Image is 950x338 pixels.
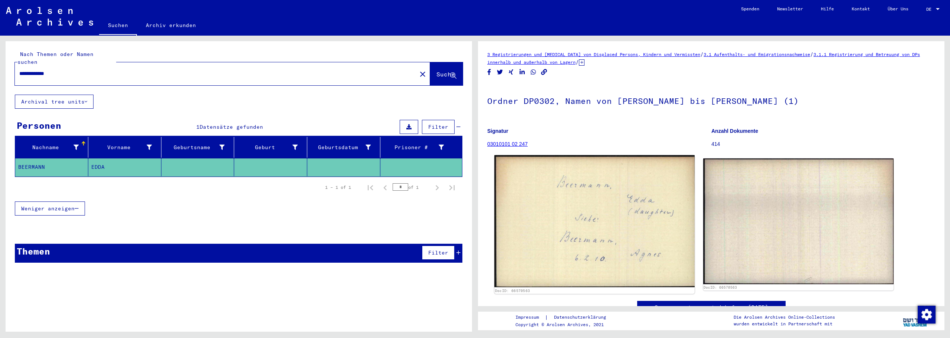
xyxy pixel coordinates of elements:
b: Signatur [487,128,508,134]
p: Die Arolsen Archives Online-Collections [734,314,835,321]
mat-label: Nach Themen oder Namen suchen [17,51,94,65]
h1: Ordner DP0302, Namen von [PERSON_NAME] bis [PERSON_NAME] (1) [487,84,935,117]
a: 3.1 Aufenthalts- und Emigrationsnachweise [704,52,810,57]
a: Archiv erkunden [137,16,205,34]
div: Prisoner # [383,141,453,153]
a: Impressum [515,314,545,321]
p: wurden entwickelt in Partnerschaft mit [734,321,835,327]
button: Share on WhatsApp [530,68,537,77]
div: Prisoner # [383,144,444,151]
button: Next page [430,180,445,195]
button: Suche [430,62,463,85]
a: See comments created before [DATE] [655,303,768,311]
div: Geburtsdatum [310,144,371,151]
div: Geburt‏ [237,144,298,151]
button: Share on Facebook [485,68,493,77]
mat-header-cell: Prisoner # [380,137,462,158]
p: Copyright © Arolsen Archives, 2021 [515,321,615,328]
div: Personen [17,119,61,132]
div: Geburt‏ [237,141,307,153]
button: Share on LinkedIn [518,68,526,77]
span: / [810,51,813,58]
button: Last page [445,180,459,195]
a: 03010101 02 247 [487,141,528,147]
mat-icon: close [418,70,427,79]
span: DE [926,7,934,12]
span: Suche [436,70,455,78]
a: 3 Registrierungen und [MEDICAL_DATA] von Displaced Persons, Kindern und Vermissten [487,52,700,57]
span: Filter [428,249,448,256]
a: Suchen [99,16,137,36]
a: DocID: 66570563 [495,288,530,293]
a: DocID: 66570563 [704,285,737,289]
span: 1 [196,124,200,130]
mat-header-cell: Vorname [88,137,161,158]
mat-header-cell: Geburt‏ [234,137,307,158]
button: Share on Xing [507,68,515,77]
img: yv_logo.png [901,311,929,330]
button: Weniger anzeigen [15,201,85,216]
div: Zustimmung ändern [917,305,935,323]
mat-header-cell: Geburtsdatum [307,137,380,158]
img: Arolsen_neg.svg [6,7,93,26]
div: of 1 [393,184,430,191]
button: Filter [422,246,455,260]
div: Nachname [18,144,79,151]
p: 414 [711,140,935,148]
div: Geburtsname [164,144,225,151]
mat-cell: EDDA [88,158,161,176]
div: | [515,314,615,321]
button: Clear [415,66,430,81]
button: First page [363,180,378,195]
span: / [576,59,579,65]
div: Geburtsdatum [310,141,380,153]
button: Previous page [378,180,393,195]
div: Nachname [18,141,88,153]
div: 1 – 1 of 1 [325,184,351,191]
b: Anzahl Dokumente [711,128,758,134]
div: Vorname [91,144,152,151]
button: Share on Twitter [496,68,504,77]
div: Geburtsname [164,141,234,153]
button: Copy link [540,68,548,77]
span: Weniger anzeigen [21,205,75,212]
mat-header-cell: Nachname [15,137,88,158]
button: Filter [422,120,455,134]
span: Filter [428,124,448,130]
mat-header-cell: Geburtsname [161,137,235,158]
span: Datensätze gefunden [200,124,263,130]
a: Datenschutzerklärung [548,314,615,321]
mat-cell: BEERMANN [15,158,88,176]
div: Themen [17,245,50,258]
img: 001.jpg [494,155,694,287]
img: Zustimmung ändern [918,306,936,324]
img: 002.jpg [703,158,894,284]
span: / [700,51,704,58]
button: Archival tree units [15,95,94,109]
div: Vorname [91,141,161,153]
